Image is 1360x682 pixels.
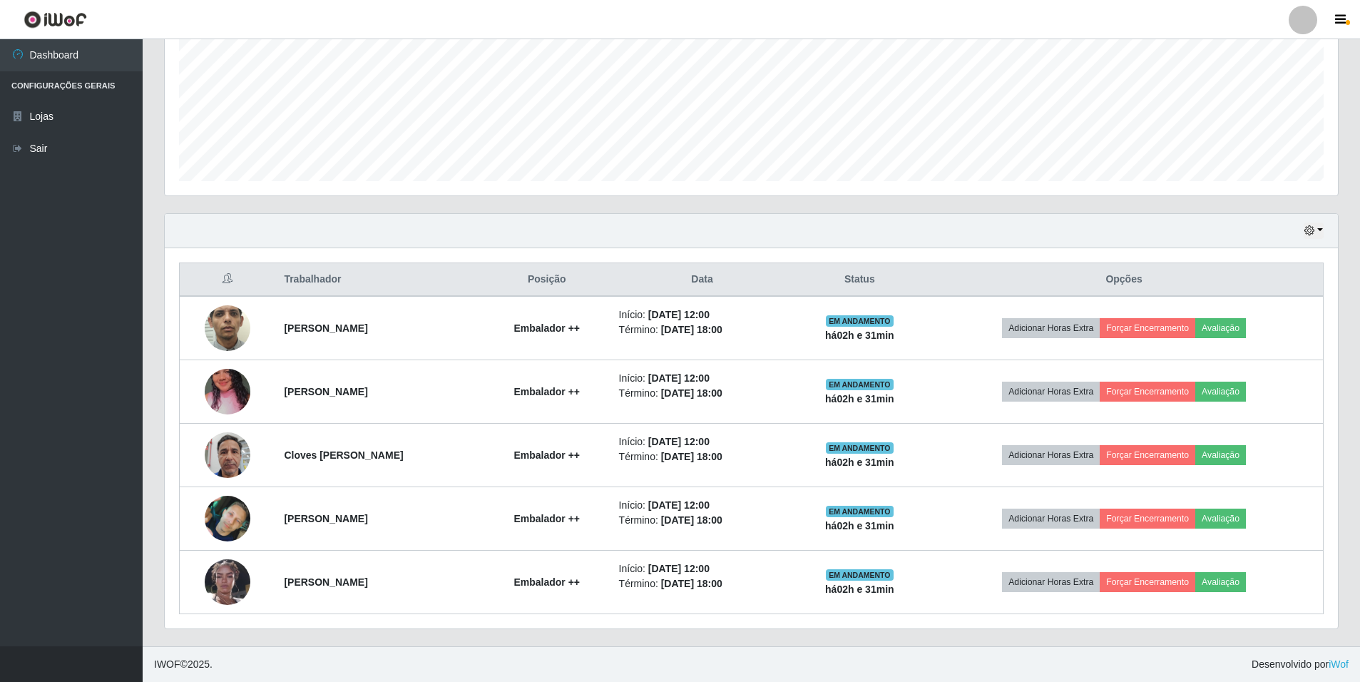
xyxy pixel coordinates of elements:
strong: há 02 h e 31 min [825,520,894,531]
time: [DATE] 12:00 [648,372,710,384]
time: [DATE] 18:00 [661,387,722,399]
button: Forçar Encerramento [1100,509,1195,529]
time: [DATE] 12:00 [648,563,710,574]
button: Avaliação [1195,572,1246,592]
strong: Embalador ++ [513,513,580,524]
span: EM ANDAMENTO [826,442,894,454]
li: Início: [619,371,786,386]
button: Forçar Encerramento [1100,572,1195,592]
strong: [PERSON_NAME] [284,386,367,397]
span: IWOF [154,658,180,670]
strong: Embalador ++ [513,449,580,461]
th: Trabalhador [275,263,484,297]
button: Adicionar Horas Extra [1002,445,1100,465]
li: Término: [619,576,786,591]
time: [DATE] 18:00 [661,451,722,462]
span: Desenvolvido por [1252,657,1349,672]
strong: Cloves [PERSON_NAME] [284,449,403,461]
button: Avaliação [1195,382,1246,402]
li: Término: [619,449,786,464]
li: Término: [619,386,786,401]
th: Status [794,263,925,297]
li: Início: [619,498,786,513]
li: Término: [619,322,786,337]
li: Início: [619,434,786,449]
span: EM ANDAMENTO [826,315,894,327]
strong: Embalador ++ [513,322,580,334]
img: 1758551012559.jpeg [205,541,250,623]
strong: Embalador ++ [513,386,580,397]
time: [DATE] 18:00 [661,514,722,526]
li: Início: [619,561,786,576]
strong: [PERSON_NAME] [284,576,367,588]
li: Início: [619,307,786,322]
strong: Embalador ++ [513,576,580,588]
img: 1748546544692.jpeg [205,351,250,432]
time: [DATE] 12:00 [648,436,710,447]
span: © 2025 . [154,657,213,672]
img: 1754349763609.jpeg [205,490,250,547]
img: CoreUI Logo [24,11,87,29]
strong: [PERSON_NAME] [284,322,367,334]
button: Avaliação [1195,318,1246,338]
time: [DATE] 18:00 [661,324,722,335]
button: Adicionar Horas Extra [1002,318,1100,338]
th: Data [610,263,794,297]
a: iWof [1329,658,1349,670]
time: [DATE] 12:00 [648,309,710,320]
img: 1752934978017.jpeg [205,424,250,485]
button: Adicionar Horas Extra [1002,382,1100,402]
button: Avaliação [1195,509,1246,529]
strong: há 02 h e 31 min [825,393,894,404]
strong: há 02 h e 31 min [825,457,894,468]
time: [DATE] 12:00 [648,499,710,511]
img: 1747894818332.jpeg [205,278,250,379]
th: Opções [925,263,1323,297]
button: Forçar Encerramento [1100,318,1195,338]
li: Término: [619,513,786,528]
strong: há 02 h e 31 min [825,584,894,595]
th: Posição [484,263,610,297]
span: EM ANDAMENTO [826,379,894,390]
time: [DATE] 18:00 [661,578,722,589]
span: EM ANDAMENTO [826,506,894,517]
button: Forçar Encerramento [1100,445,1195,465]
span: EM ANDAMENTO [826,569,894,581]
button: Avaliação [1195,445,1246,465]
button: Forçar Encerramento [1100,382,1195,402]
strong: [PERSON_NAME] [284,513,367,524]
strong: há 02 h e 31 min [825,330,894,341]
button: Adicionar Horas Extra [1002,509,1100,529]
button: Adicionar Horas Extra [1002,572,1100,592]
